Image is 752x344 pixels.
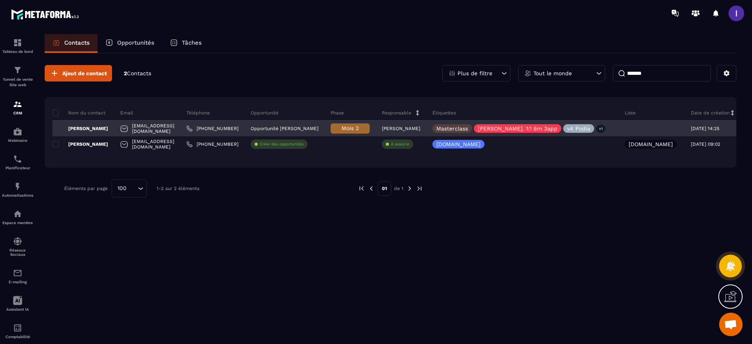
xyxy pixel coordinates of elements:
p: Tableau de bord [2,49,33,54]
p: +1 [596,125,606,133]
img: accountant [13,323,22,333]
a: emailemailE-mailing [2,263,33,290]
p: Liste [625,110,636,116]
span: Contacts [127,70,151,76]
a: automationsautomationsAutomatisations [2,176,33,203]
a: [PHONE_NUMBER] [186,125,239,132]
p: Masterclass [436,126,468,131]
a: Tâches [162,34,210,53]
p: [PERSON_NAME]. 1:1 6m 3app [478,126,557,131]
p: Nom du contact [52,110,105,116]
p: Automatisations [2,193,33,197]
p: 1-2 sur 2 éléments [157,186,199,191]
p: Date de création [691,110,730,116]
div: Search for option [112,179,147,197]
p: E-mailing [2,280,33,284]
p: 2 [124,70,151,77]
p: Planificateur [2,166,33,170]
p: Comptabilité [2,335,33,339]
p: 01 [378,181,391,196]
a: [PHONE_NUMBER] [186,141,239,147]
p: À associe [391,141,409,147]
p: Responsable [382,110,411,116]
p: Opportunité [251,110,278,116]
a: formationformationTableau de bord [2,32,33,60]
a: automationsautomationsWebinaire [2,121,33,148]
img: formation [13,100,22,109]
p: Tout le monde [533,71,572,76]
a: schedulerschedulerPlanificateur [2,148,33,176]
p: CRM [2,111,33,115]
span: Mois 2 [342,125,359,131]
a: Opportunités [98,34,162,53]
img: automations [13,127,22,136]
a: automationsautomationsEspace membre [2,203,33,231]
span: Ajout de contact [62,69,107,77]
a: social-networksocial-networkRéseaux Sociaux [2,231,33,263]
p: de 1 [394,185,403,192]
p: Téléphone [186,110,210,116]
p: Réseaux Sociaux [2,248,33,257]
p: [PERSON_NAME] [382,126,420,131]
p: [DATE] 09:02 [691,141,720,147]
img: prev [368,185,375,192]
p: Email [120,110,133,116]
p: Plus de filtre [457,71,492,76]
p: [PERSON_NAME] [52,125,108,132]
p: Webinaire [2,138,33,143]
p: Tâches [182,39,202,46]
img: automations [13,182,22,191]
img: prev [358,185,365,192]
img: scheduler [13,154,22,164]
p: Contacts [64,39,90,46]
p: Opportunités [117,39,154,46]
p: [DOMAIN_NAME] [436,141,481,147]
img: formation [13,65,22,75]
p: v4 Podia [567,126,590,131]
img: formation [13,38,22,47]
img: logo [11,7,81,22]
p: Espace membre [2,221,33,225]
p: [DOMAIN_NAME] [629,141,673,147]
p: [PERSON_NAME] [52,141,108,147]
p: [DATE] 14:25 [691,126,719,131]
p: Phase [331,110,344,116]
p: Étiquettes [432,110,456,116]
input: Search for option [129,184,136,193]
button: Ajout de contact [45,65,112,81]
p: Éléments par page [64,186,108,191]
span: 100 [115,184,129,193]
div: Ouvrir le chat [719,313,743,336]
p: Opportunité [PERSON_NAME] [251,126,318,131]
img: next [406,185,413,192]
img: next [416,185,423,192]
p: Créer des opportunités [260,141,304,147]
img: automations [13,209,22,219]
a: formationformationTunnel de vente Site web [2,60,33,94]
p: Assistant IA [2,307,33,311]
img: email [13,268,22,278]
a: Contacts [45,34,98,53]
a: Assistant IA [2,290,33,317]
a: formationformationCRM [2,94,33,121]
p: Tunnel de vente Site web [2,77,33,88]
img: social-network [13,237,22,246]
